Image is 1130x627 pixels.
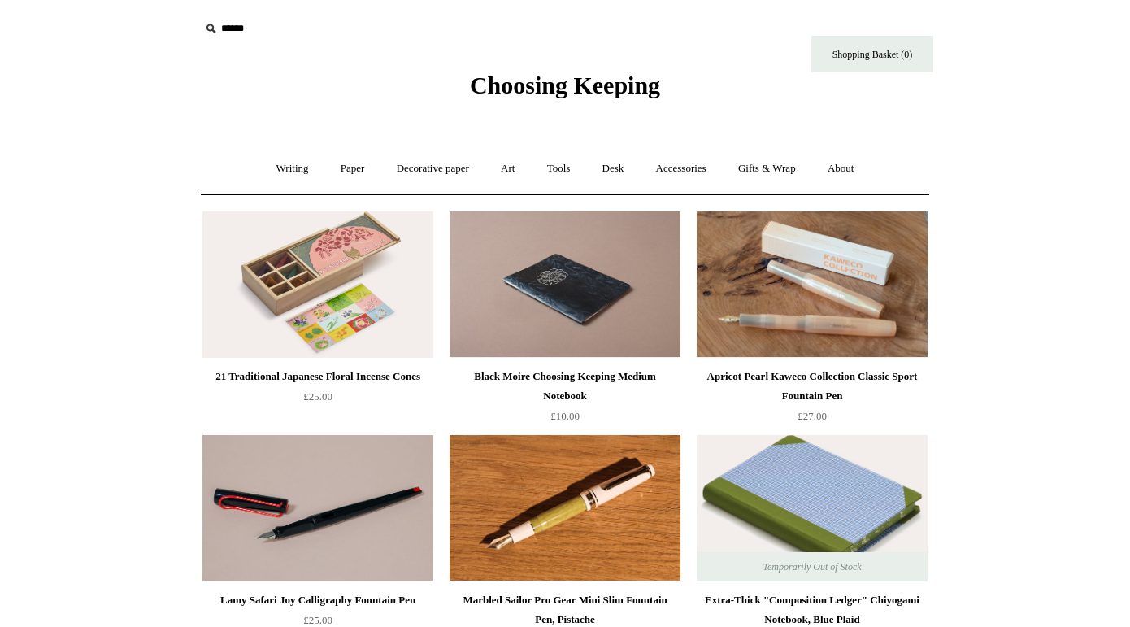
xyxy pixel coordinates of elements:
a: Apricot Pearl Kaweco Collection Classic Sport Fountain Pen £27.00 [697,367,928,433]
a: Art [486,147,529,190]
a: Decorative paper [382,147,484,190]
a: Paper [326,147,380,190]
img: Extra-Thick "Composition Ledger" Chiyogami Notebook, Blue Plaid [697,435,928,581]
img: 21 Traditional Japanese Floral Incense Cones [202,211,433,358]
a: 21 Traditional Japanese Floral Incense Cones £25.00 [202,367,433,433]
img: Apricot Pearl Kaweco Collection Classic Sport Fountain Pen [697,211,928,358]
div: 21 Traditional Japanese Floral Incense Cones [206,367,429,386]
a: Writing [262,147,324,190]
span: Temporarily Out of Stock [746,552,877,581]
span: £25.00 [303,390,332,403]
a: Tools [532,147,585,190]
a: Black Moire Choosing Keeping Medium Notebook Black Moire Choosing Keeping Medium Notebook [450,211,680,358]
a: Desk [588,147,639,190]
a: Accessories [641,147,721,190]
div: Lamy Safari Joy Calligraphy Fountain Pen [206,590,429,610]
a: Marbled Sailor Pro Gear Mini Slim Fountain Pen, Pistache Marbled Sailor Pro Gear Mini Slim Founta... [450,435,680,581]
img: Marbled Sailor Pro Gear Mini Slim Fountain Pen, Pistache [450,435,680,581]
a: Apricot Pearl Kaweco Collection Classic Sport Fountain Pen Apricot Pearl Kaweco Collection Classi... [697,211,928,358]
span: £10.00 [550,410,580,422]
span: £27.00 [798,410,827,422]
a: 21 Traditional Japanese Floral Incense Cones 21 Traditional Japanese Floral Incense Cones [202,211,433,358]
a: Shopping Basket (0) [811,36,933,72]
span: Choosing Keeping [470,72,660,98]
a: Gifts & Wrap [724,147,811,190]
a: Choosing Keeping [470,85,660,96]
a: About [813,147,869,190]
a: Extra-Thick "Composition Ledger" Chiyogami Notebook, Blue Plaid Extra-Thick "Composition Ledger" ... [697,435,928,581]
a: Lamy Safari Joy Calligraphy Fountain Pen Lamy Safari Joy Calligraphy Fountain Pen [202,435,433,581]
div: Black Moire Choosing Keeping Medium Notebook [454,367,676,406]
span: £25.00 [303,614,332,626]
div: Apricot Pearl Kaweco Collection Classic Sport Fountain Pen [701,367,924,406]
img: Lamy Safari Joy Calligraphy Fountain Pen [202,435,433,581]
img: Black Moire Choosing Keeping Medium Notebook [450,211,680,358]
a: Black Moire Choosing Keeping Medium Notebook £10.00 [450,367,680,433]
